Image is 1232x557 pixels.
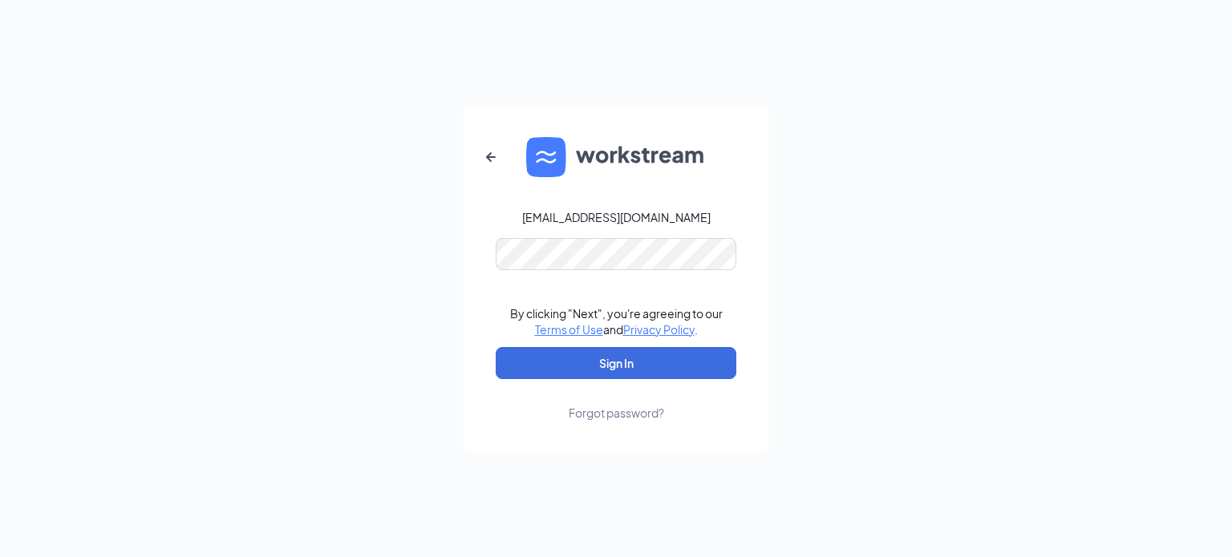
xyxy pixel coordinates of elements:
img: WS logo and Workstream text [526,137,706,177]
div: [EMAIL_ADDRESS][DOMAIN_NAME] [522,209,711,225]
button: Sign In [496,347,736,379]
a: Terms of Use [535,322,603,337]
button: ArrowLeftNew [472,138,510,176]
div: Forgot password? [569,405,664,421]
div: By clicking "Next", you're agreeing to our and . [510,305,723,337]
a: Privacy Policy [623,322,695,337]
svg: ArrowLeftNew [481,147,500,167]
a: Forgot password? [569,379,664,421]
